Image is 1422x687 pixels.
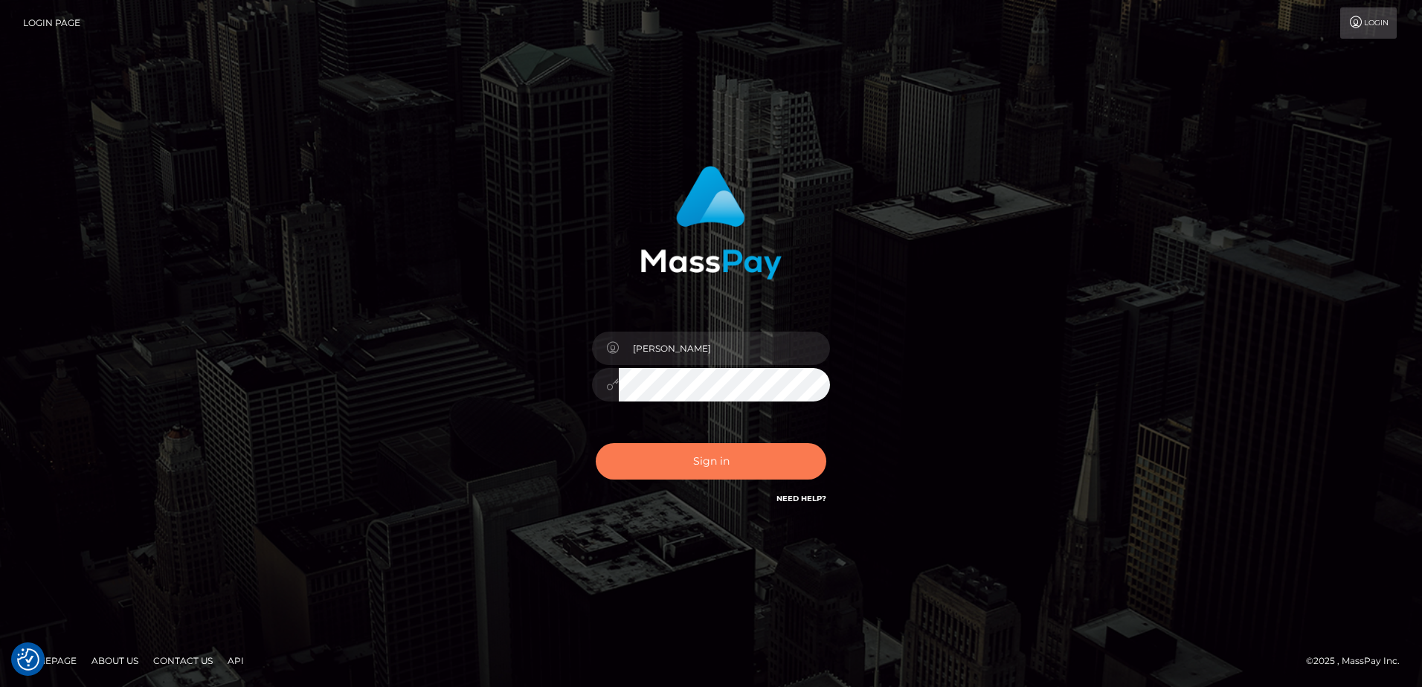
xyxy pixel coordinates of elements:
[619,332,830,365] input: Username...
[1340,7,1397,39] a: Login
[640,166,782,280] img: MassPay Login
[86,649,144,672] a: About Us
[16,649,83,672] a: Homepage
[776,494,826,503] a: Need Help?
[17,648,39,671] button: Consent Preferences
[147,649,219,672] a: Contact Us
[17,648,39,671] img: Revisit consent button
[222,649,250,672] a: API
[596,443,826,480] button: Sign in
[23,7,80,39] a: Login Page
[1306,653,1411,669] div: © 2025 , MassPay Inc.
